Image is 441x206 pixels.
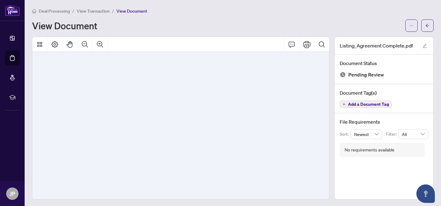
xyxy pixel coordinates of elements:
[416,184,435,203] button: Open asap
[345,146,394,153] div: No requirements available
[32,21,97,31] h1: View Document
[423,44,427,48] span: edit
[386,131,398,138] p: Filter:
[425,23,430,28] span: arrow-left
[112,7,114,14] li: /
[10,189,15,198] span: JP
[409,23,414,28] span: ellipsis
[39,8,70,14] span: Deal Processing
[348,71,384,79] span: Pending Review
[340,72,346,78] img: Document Status
[348,102,389,106] span: Add a Document Tag
[72,7,74,14] li: /
[340,118,428,126] h4: File Requirements
[340,89,428,97] h4: Document Tag(s)
[342,103,346,106] span: plus
[340,101,392,108] button: Add a Document Tag
[116,8,147,14] span: View Document
[340,42,413,49] span: Listing_Agreement Complete.pdf
[354,130,379,139] span: Newest
[32,9,36,13] span: home
[340,131,350,138] p: Sort:
[5,5,20,16] img: logo
[340,60,428,67] h4: Document Status
[402,130,425,139] span: All
[77,8,110,14] span: View Transaction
